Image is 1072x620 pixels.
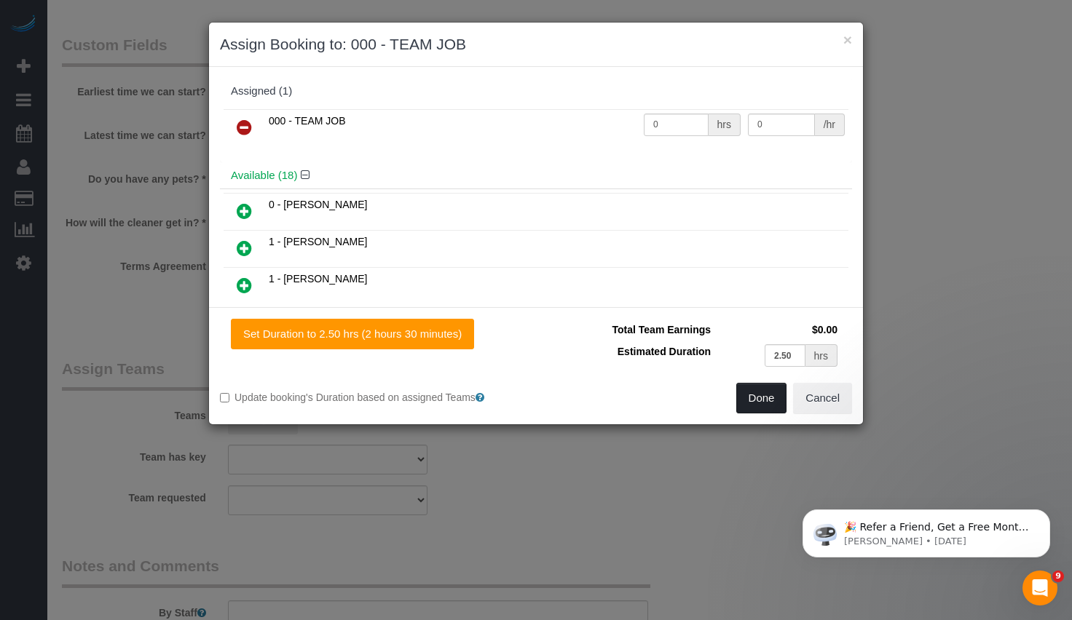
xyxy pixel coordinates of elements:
span: 9 [1052,571,1064,582]
iframe: Intercom notifications message [781,479,1072,581]
span: 1 - [PERSON_NAME] [269,273,367,285]
td: $0.00 [714,319,841,341]
label: Update booking's Duration based on assigned Teams [220,390,525,405]
span: 0 - [PERSON_NAME] [269,199,367,210]
button: Done [736,383,787,413]
div: Assigned (1) [231,85,841,98]
button: Set Duration to 2.50 hrs (2 hours 30 minutes) [231,319,474,349]
td: Total Team Earnings [547,319,714,341]
span: 1 - [PERSON_NAME] [269,236,367,247]
button: Cancel [793,383,852,413]
span: 000 - TEAM JOB [269,115,346,127]
span: Estimated Duration [618,346,711,357]
input: Update booking's Duration based on assigned Teams [220,393,229,402]
button: × [843,32,852,47]
div: /hr [815,114,845,136]
div: hrs [805,344,837,367]
iframe: Intercom live chat [1022,571,1057,605]
h4: Available (18) [231,170,841,182]
h3: Assign Booking to: 000 - TEAM JOB [220,33,852,55]
div: hrs [709,114,741,136]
